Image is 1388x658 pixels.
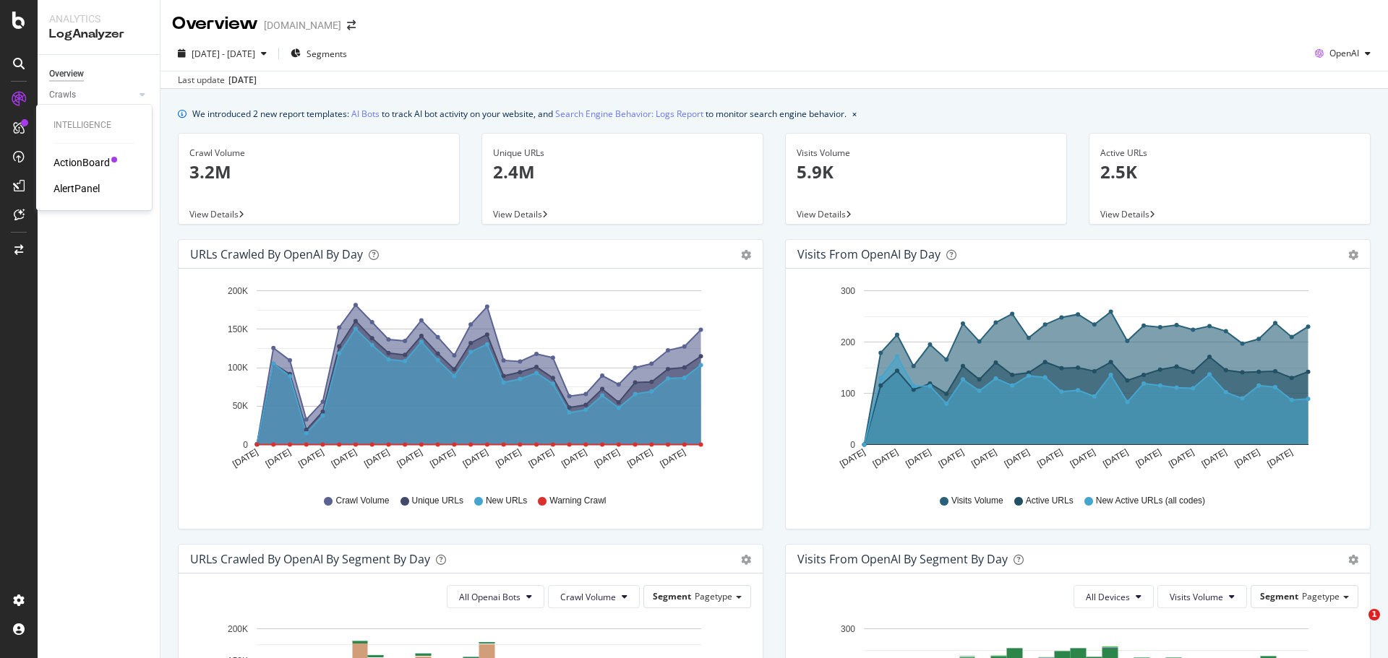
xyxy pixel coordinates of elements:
[1167,447,1196,469] text: [DATE]
[49,26,148,43] div: LogAnalyzer
[49,66,84,82] div: Overview
[395,447,424,469] text: [DATE]
[228,324,248,334] text: 150K
[49,66,150,82] a: Overview
[850,440,855,450] text: 0
[904,447,933,469] text: [DATE]
[53,181,100,196] div: AlertPanel
[1068,447,1097,469] text: [DATE]
[1329,47,1359,59] span: OpenAI
[494,447,523,469] text: [DATE]
[486,495,527,507] span: New URLs
[1134,447,1163,469] text: [DATE]
[412,495,463,507] span: Unique URLs
[797,280,1353,481] div: A chart.
[189,208,239,220] span: View Details
[951,495,1003,507] span: Visits Volume
[849,103,860,124] button: close banner
[351,106,380,121] a: AI Bots
[228,624,248,634] text: 200K
[335,495,389,507] span: Crawl Volume
[178,74,257,87] div: Last update
[1302,590,1340,602] span: Pagetype
[228,286,248,296] text: 200K
[493,147,752,160] div: Unique URLs
[459,591,520,603] span: All Openai Bots
[49,87,135,103] a: Crawls
[548,585,640,608] button: Crawl Volume
[264,447,293,469] text: [DATE]
[969,447,998,469] text: [DATE]
[1100,208,1149,220] span: View Details
[228,74,257,87] div: [DATE]
[190,280,746,481] div: A chart.
[178,106,1371,121] div: info banner
[593,447,622,469] text: [DATE]
[447,585,544,608] button: All Openai Bots
[53,155,110,170] a: ActionBoard
[1026,495,1074,507] span: Active URLs
[1086,591,1130,603] span: All Devices
[1200,447,1229,469] text: [DATE]
[1003,447,1032,469] text: [DATE]
[555,106,703,121] a: Search Engine Behavior: Logs Report
[49,87,76,103] div: Crawls
[362,447,391,469] text: [DATE]
[493,160,752,184] p: 2.4M
[560,591,616,603] span: Crawl Volume
[285,42,353,65] button: Segments
[1339,609,1374,644] iframe: Intercom live chat
[527,447,556,469] text: [DATE]
[192,106,847,121] div: We introduced 2 new report templates: to track AI bot activity on your website, and to monitor se...
[190,552,430,566] div: URLs Crawled by OpenAI By Segment By Day
[560,447,588,469] text: [DATE]
[1348,555,1358,565] div: gear
[1100,160,1359,184] p: 2.5K
[330,447,359,469] text: [DATE]
[841,624,855,634] text: 300
[1233,447,1261,469] text: [DATE]
[172,12,258,36] div: Overview
[347,20,356,30] div: arrow-right-arrow-left
[189,147,448,160] div: Crawl Volume
[797,552,1008,566] div: Visits from OpenAI By Segment By Day
[233,402,248,412] text: 50K
[653,590,691,602] span: Segment
[1266,447,1295,469] text: [DATE]
[937,447,966,469] text: [DATE]
[695,590,732,602] span: Pagetype
[53,119,134,131] div: Intelligence
[838,447,867,469] text: [DATE]
[741,250,751,260] div: gear
[189,160,448,184] p: 3.2M
[228,363,248,373] text: 100K
[1100,147,1359,160] div: Active URLs
[1348,250,1358,260] div: gear
[190,247,363,261] div: URLs Crawled by OpenAI by day
[841,337,855,347] text: 200
[549,495,606,507] span: Warning Crawl
[461,447,490,469] text: [DATE]
[1170,591,1223,603] span: Visits Volume
[797,208,846,220] span: View Details
[1260,590,1298,602] span: Segment
[243,440,248,450] text: 0
[797,247,941,261] div: Visits from OpenAI by day
[493,208,542,220] span: View Details
[659,447,687,469] text: [DATE]
[231,447,260,469] text: [DATE]
[307,48,347,60] span: Segments
[625,447,654,469] text: [DATE]
[1035,447,1064,469] text: [DATE]
[172,42,273,65] button: [DATE] - [DATE]
[192,48,255,60] span: [DATE] - [DATE]
[1368,609,1380,620] span: 1
[841,286,855,296] text: 300
[1101,447,1130,469] text: [DATE]
[264,18,341,33] div: [DOMAIN_NAME]
[296,447,325,469] text: [DATE]
[1074,585,1154,608] button: All Devices
[428,447,457,469] text: [DATE]
[1157,585,1247,608] button: Visits Volume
